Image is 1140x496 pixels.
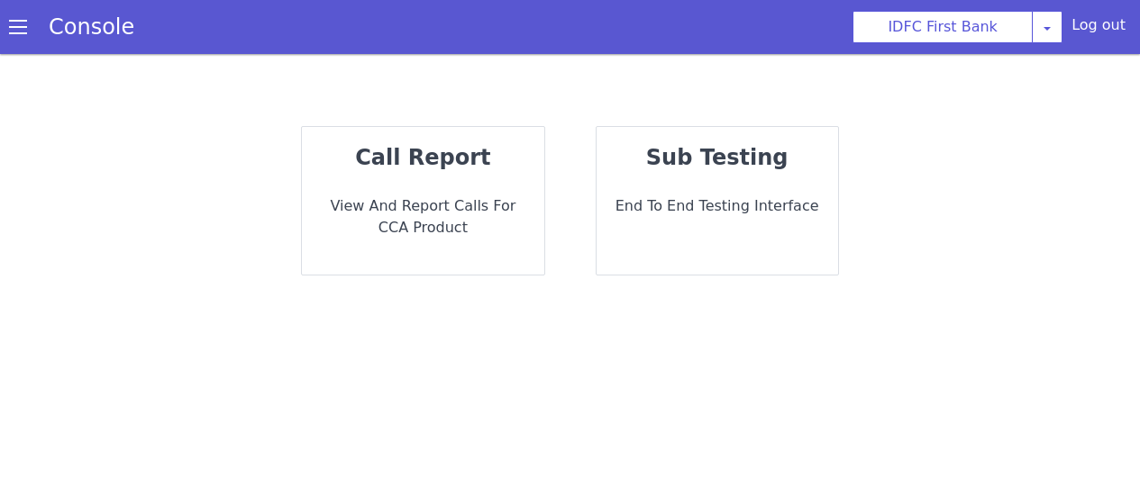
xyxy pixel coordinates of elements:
p: View and report calls for CCA Product [316,195,529,239]
div: Log out [1072,14,1126,43]
a: Console [27,14,156,40]
p: End to End Testing Interface [611,195,824,217]
button: IDFC First Bank [853,11,1033,43]
strong: sub testing [646,145,789,170]
strong: call report [355,145,490,170]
